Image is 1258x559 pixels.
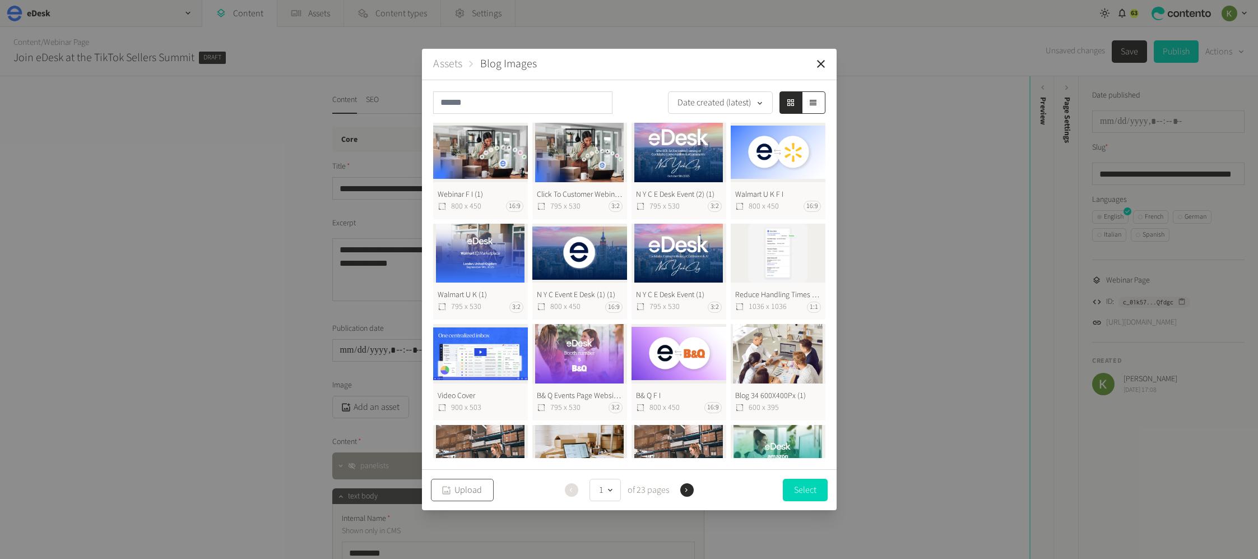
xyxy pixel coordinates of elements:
button: Upload [431,479,494,501]
button: Select [783,479,828,501]
button: Blog Images [480,56,537,72]
button: 1 [589,479,621,501]
button: Assets [433,56,462,72]
button: Date created (latest) [668,91,773,114]
span: of 23 pages [625,483,669,497]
